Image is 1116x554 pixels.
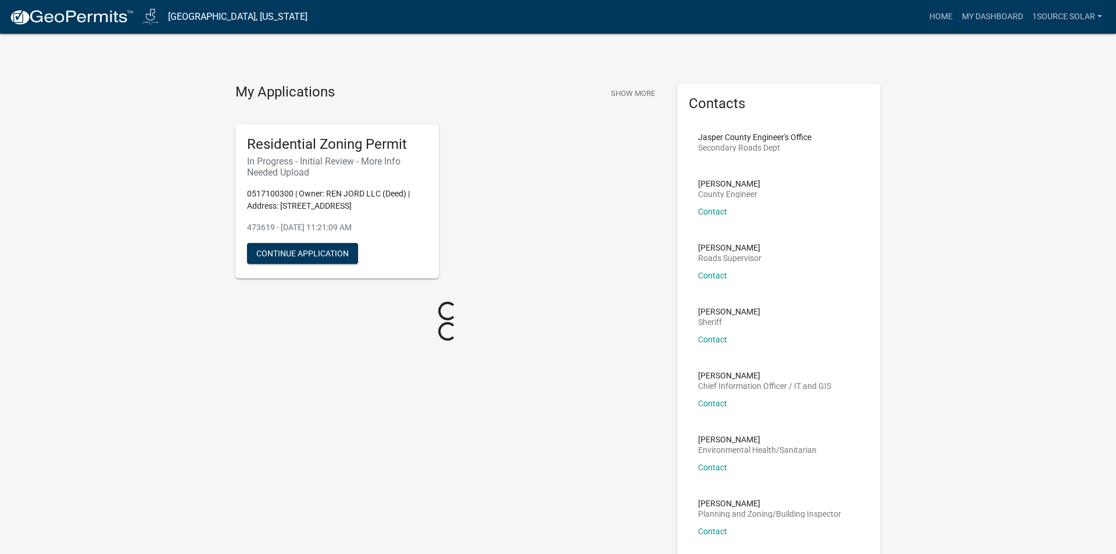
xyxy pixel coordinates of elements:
a: Contact [698,335,727,344]
p: County Engineer [698,190,760,198]
a: [GEOGRAPHIC_DATA], [US_STATE] [168,7,307,27]
p: [PERSON_NAME] [698,244,761,252]
p: [PERSON_NAME] [698,371,831,380]
a: Contact [698,527,727,536]
a: 1Source Solar [1028,6,1107,28]
h4: My Applications [235,84,335,101]
p: 473619 - [DATE] 11:21:09 AM [247,221,427,234]
a: Contact [698,399,727,408]
h6: In Progress - Initial Review - More Info Needed Upload [247,156,427,178]
button: Show More [606,84,660,103]
p: [PERSON_NAME] [698,180,760,188]
button: Continue Application [247,243,358,264]
p: Chief Information Officer / IT and GIS [698,382,831,390]
p: [PERSON_NAME] [698,308,760,316]
h5: Contacts [689,95,869,112]
p: [PERSON_NAME] [698,435,817,444]
p: Environmental Health/Sanitarian [698,446,817,454]
a: My Dashboard [957,6,1028,28]
a: Home [925,6,957,28]
p: Roads Supervisor [698,254,761,262]
p: [PERSON_NAME] [698,499,841,507]
a: Contact [698,463,727,472]
p: Secondary Roads Dept [698,144,811,152]
img: Jasper County, Iowa [143,9,159,24]
p: Jasper County Engineer's Office [698,133,811,141]
h5: Residential Zoning Permit [247,136,427,153]
p: Sheriff [698,318,760,326]
p: 0517100300 | Owner: REN JORD LLC (Deed) | Address: [STREET_ADDRESS] [247,188,427,212]
p: Planning and Zoning/Building Inspector [698,510,841,518]
a: Contact [698,207,727,216]
a: Contact [698,271,727,280]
